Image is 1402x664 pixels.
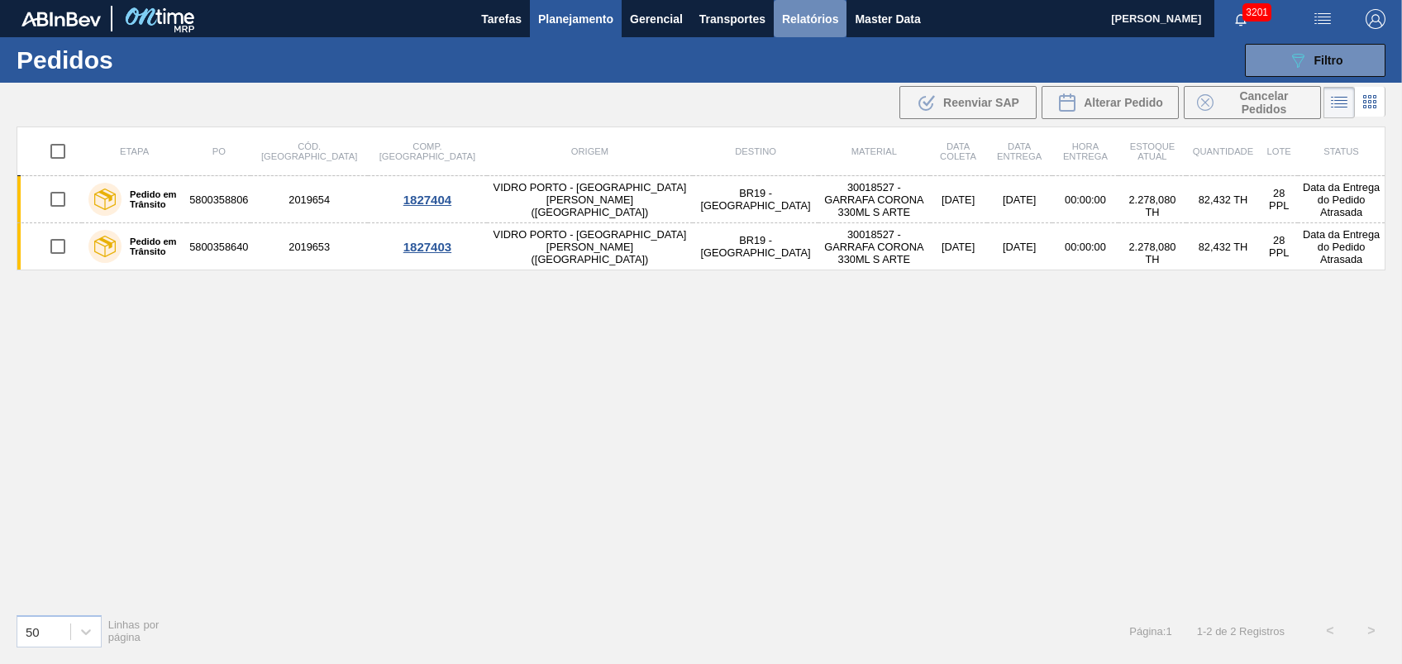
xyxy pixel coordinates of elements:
span: 3201 [1242,3,1271,21]
button: < [1309,610,1351,652]
button: Filtro [1245,44,1385,77]
span: Data coleta [940,141,976,161]
button: Cancelar Pedidos [1184,86,1321,119]
label: Pedido em Trânsito [122,189,180,209]
div: 1827404 [370,193,484,207]
td: 30018527 - GARRAFA CORONA 330ML S ARTE [818,176,929,223]
span: PO [212,146,226,156]
td: BR19 - [GEOGRAPHIC_DATA] [693,176,818,223]
div: 50 [26,624,40,638]
span: Linhas por página [108,619,160,643]
span: Quantidade [1193,146,1253,156]
span: Reenviar SAP [943,96,1019,109]
td: 5800358640 [187,223,250,270]
td: 2019653 [250,223,368,270]
td: 5800358806 [187,176,250,223]
button: > [1351,610,1392,652]
td: 82,432 TH [1186,223,1260,270]
td: [DATE] [930,176,987,223]
span: Comp. [GEOGRAPHIC_DATA] [379,141,475,161]
div: 1827403 [370,240,484,254]
td: 2019654 [250,176,368,223]
span: Data entrega [997,141,1042,161]
td: [DATE] [987,223,1052,270]
div: Reenviar SAP [899,86,1037,119]
span: Etapa [120,146,149,156]
div: Visão em Lista [1323,87,1355,118]
a: Pedido em Trânsito58003586402019653VIDRO PORTO - [GEOGRAPHIC_DATA][PERSON_NAME] ([GEOGRAPHIC_DATA... [17,223,1385,270]
img: TNhmsLtSVTkK8tSr43FrP2fwEKptu5GPRR3wAAAABJRU5ErkJggg== [21,12,101,26]
span: Status [1323,146,1358,156]
td: 00:00:00 [1052,223,1118,270]
span: Origem [571,146,608,156]
td: Data da Entrega do Pedido Atrasada [1298,223,1385,270]
td: [DATE] [987,176,1052,223]
td: BR19 - [GEOGRAPHIC_DATA] [693,223,818,270]
span: Gerencial [630,9,683,29]
div: Alterar Pedido [1042,86,1179,119]
span: Cód. [GEOGRAPHIC_DATA] [261,141,357,161]
label: Pedido em Trânsito [122,236,180,256]
td: [DATE] [930,223,987,270]
h1: Pedidos [17,50,259,69]
span: 2.278,080 TH [1129,193,1176,218]
span: Alterar Pedido [1084,96,1163,109]
td: 28 PPL [1260,176,1298,223]
span: Planejamento [538,9,613,29]
span: 1 - 2 de 2 Registros [1197,625,1285,638]
span: Transportes [699,9,765,29]
td: VIDRO PORTO - [GEOGRAPHIC_DATA][PERSON_NAME] ([GEOGRAPHIC_DATA]) [487,223,693,270]
span: Filtro [1314,54,1343,67]
td: 30018527 - GARRAFA CORONA 330ML S ARTE [818,223,929,270]
div: Visão em Cards [1355,87,1385,118]
span: Relatórios [782,9,838,29]
span: Cancelar Pedidos [1220,89,1308,116]
td: 00:00:00 [1052,176,1118,223]
span: Estoque atual [1130,141,1175,161]
span: Tarefas [481,9,522,29]
img: userActions [1313,9,1333,29]
span: 2.278,080 TH [1129,241,1176,265]
span: Hora Entrega [1063,141,1108,161]
span: Lote [1267,146,1291,156]
img: Logout [1366,9,1385,29]
span: Página : 1 [1129,625,1171,638]
div: Cancelar Pedidos em Massa [1184,86,1321,119]
td: 82,432 TH [1186,176,1260,223]
span: Material [851,146,897,156]
td: Data da Entrega do Pedido Atrasada [1298,176,1385,223]
span: Destino [735,146,776,156]
span: Master Data [855,9,920,29]
button: Notificações [1214,7,1267,31]
td: 28 PPL [1260,223,1298,270]
td: VIDRO PORTO - [GEOGRAPHIC_DATA][PERSON_NAME] ([GEOGRAPHIC_DATA]) [487,176,693,223]
a: Pedido em Trânsito58003588062019654VIDRO PORTO - [GEOGRAPHIC_DATA][PERSON_NAME] ([GEOGRAPHIC_DATA... [17,176,1385,223]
